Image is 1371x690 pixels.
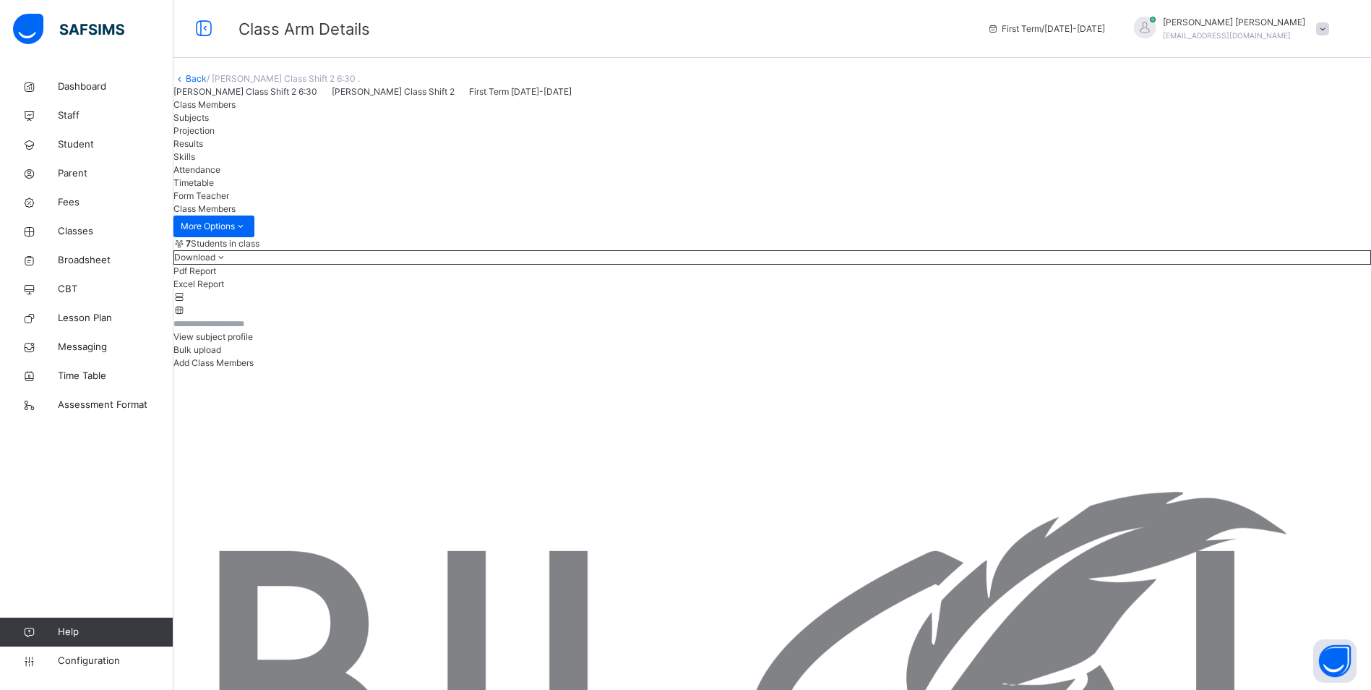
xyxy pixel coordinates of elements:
span: [PERSON_NAME] Class Shift 2 [332,86,455,97]
span: Time Table [58,369,173,383]
span: Skills [173,151,195,162]
span: More Options [181,220,247,233]
span: session/term information [987,22,1105,35]
span: Students in class [186,237,259,250]
span: Lesson Plan [58,311,173,325]
span: CBT [58,282,173,297]
span: View subject profile [173,331,253,342]
div: AbdulazizRavat [1119,16,1336,42]
span: First Term [DATE]-[DATE] [469,86,572,97]
span: Timetable [173,177,214,188]
span: Messaging [58,340,173,354]
span: Form Teacher [173,190,229,201]
span: Fees [58,195,173,210]
span: Staff [58,108,173,123]
span: Help [58,625,173,639]
span: Bulk upload [173,344,221,355]
b: 7 [186,238,191,249]
span: Parent [58,166,173,181]
li: dropdown-list-item-null-0 [173,265,1371,278]
a: Back [186,73,207,84]
span: Class Arm Details [238,20,370,38]
span: Subjects [173,112,209,123]
span: Add Class Members [173,357,254,368]
span: Attendance [173,164,220,175]
span: Assessment Format [58,398,173,412]
li: dropdown-list-item-null-1 [173,278,1371,291]
button: Open asap [1313,639,1357,683]
span: Projection [173,125,215,136]
span: Download [174,252,215,263]
span: Student [58,137,173,152]
span: / [PERSON_NAME] Class Shift 2 6:30 . [207,73,360,84]
span: Classes [58,224,173,239]
span: Results [173,138,203,149]
span: Class Members [173,99,236,110]
span: Configuration [58,654,173,668]
span: Dashboard [58,80,173,94]
span: [PERSON_NAME] Class Shift 2 6:30 [173,86,317,97]
span: Class Members [173,203,236,214]
span: [PERSON_NAME] [PERSON_NAME] [1163,16,1305,29]
span: Broadsheet [58,253,173,268]
img: safsims [13,14,124,44]
span: [EMAIL_ADDRESS][DOMAIN_NAME] [1163,31,1291,40]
